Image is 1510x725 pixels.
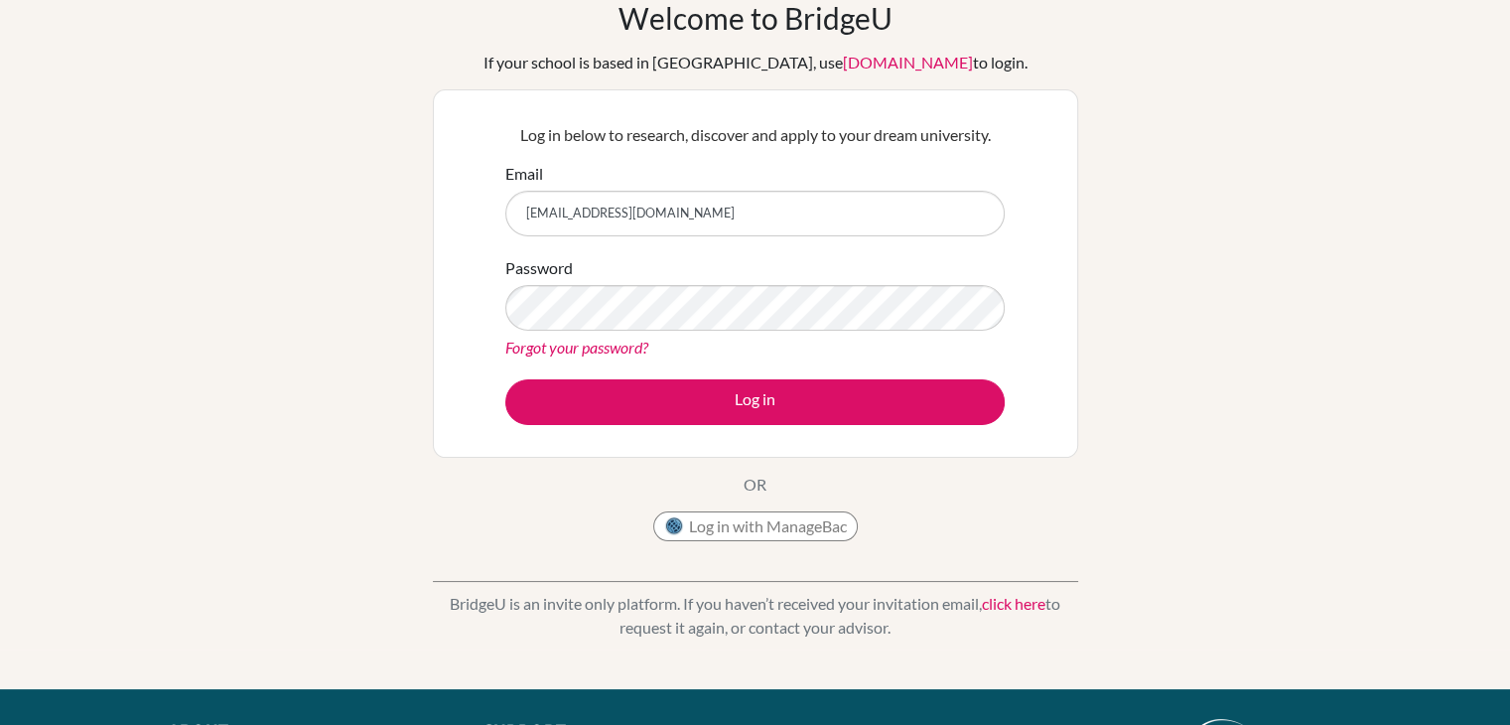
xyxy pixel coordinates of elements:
[843,53,973,72] a: [DOMAIN_NAME]
[505,338,648,357] a: Forgot your password?
[505,162,543,186] label: Email
[982,594,1045,613] a: click here
[505,123,1005,147] p: Log in below to research, discover and apply to your dream university.
[433,592,1078,640] p: BridgeU is an invite only platform. If you haven’t received your invitation email, to request it ...
[505,379,1005,425] button: Log in
[653,511,858,541] button: Log in with ManageBac
[744,473,766,497] p: OR
[483,51,1028,74] div: If your school is based in [GEOGRAPHIC_DATA], use to login.
[505,256,573,280] label: Password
